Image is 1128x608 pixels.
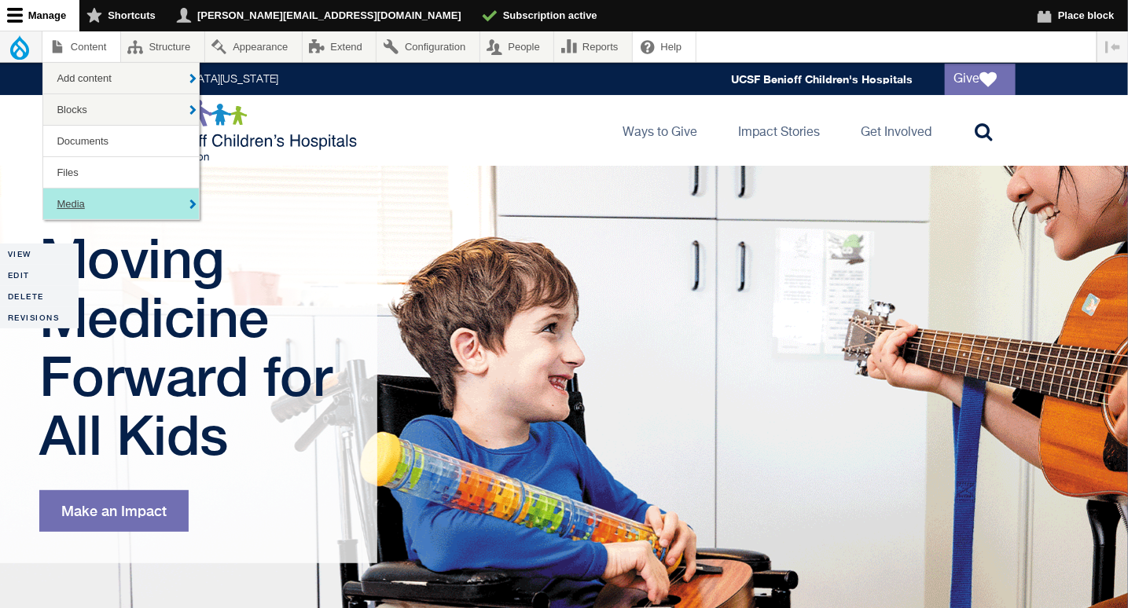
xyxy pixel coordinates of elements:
[611,95,711,166] a: Ways to Give
[43,189,199,219] a: Media
[945,64,1016,95] a: Give
[39,490,189,532] a: Make an Impact
[377,31,479,62] a: Configuration
[43,157,199,188] a: Files
[43,63,199,93] a: Add content
[205,31,302,62] a: Appearance
[726,95,833,166] a: Impact Stories
[849,95,945,166] a: Get Involved
[121,31,204,62] a: Structure
[480,31,554,62] a: People
[43,126,199,156] a: Documents
[303,31,377,62] a: Extend
[42,31,120,62] a: Content
[633,31,696,62] a: Help
[732,72,913,86] a: UCSF Benioff Children's Hospitals
[39,229,342,464] h1: Moving Medicine Forward for All Kids
[113,99,361,162] img: Logo for UCSF Benioff Children's Hospitals Foundation
[554,31,632,62] a: Reports
[43,94,199,125] a: Blocks
[1097,31,1128,62] button: Vertical orientation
